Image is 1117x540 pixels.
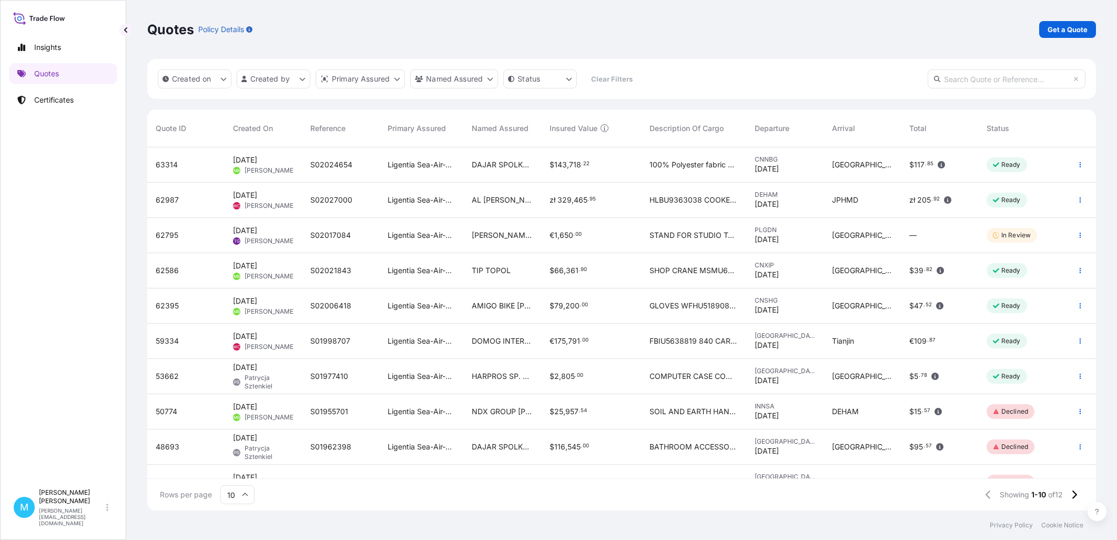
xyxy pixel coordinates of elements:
span: Created On [233,123,273,134]
span: [PERSON_NAME] [245,307,296,316]
span: $ [550,161,554,168]
span: Ligentia Sea-Air-Rail Sp. z o.o. [388,371,455,382]
span: 361 [566,267,578,274]
span: € [550,337,554,345]
button: createdOn Filter options [158,69,231,88]
span: , [565,443,567,451]
span: Ligentia Sea-Air-Rail Sp. z o.o. [388,195,455,205]
span: 82 [926,268,932,272]
span: TIP TOPOL [472,265,511,276]
span: NDX GROUP [PERSON_NAME] [472,406,532,417]
span: [GEOGRAPHIC_DATA] [832,159,892,170]
a: Quotes [9,63,117,84]
span: PS [234,377,239,387]
p: Privacy Policy [990,521,1033,529]
span: zł [550,196,555,204]
span: . [924,268,926,272]
span: Quote ID [156,123,186,134]
span: [PERSON_NAME] [245,166,296,175]
span: $ [550,478,554,486]
p: Get a Quote [1048,24,1088,35]
span: 62395 [156,301,179,311]
span: 109 [914,337,927,345]
span: [DATE] [233,433,257,443]
span: Reference [310,123,346,134]
span: 545 [567,443,581,451]
span: DOMOG INTERNATIONAL LLC [472,336,532,346]
span: , [557,232,560,239]
span: $ [550,267,554,274]
span: 75 [554,478,563,486]
span: [GEOGRAPHIC_DATA] [832,371,892,382]
span: 95 [914,443,923,451]
span: S01953294 [310,477,351,487]
span: Insured Value [550,123,597,134]
p: Declined [1001,407,1028,416]
span: AL [PERSON_NAME] ([PERSON_NAME]) W.L.L. [472,195,532,205]
span: [PERSON_NAME] [245,272,296,281]
span: [PERSON_NAME] [PERSON_NAME] [472,230,532,241]
span: 143 [554,161,567,168]
span: . [587,197,589,201]
span: 200 [565,302,580,309]
span: Ligentia Sea-Air-Rail Sp. z o.o. [388,159,455,170]
span: 62795 [156,230,178,241]
span: 57 [926,444,932,448]
span: 1 [554,232,557,239]
span: SOIL AND EARTH HANDMADE SOAP TCNU4654242 40HC, 1591,700 KGS, 4,542 M3, 90 PKG [649,406,738,417]
span: $ [909,443,914,451]
button: cargoOwner Filter options [410,69,498,88]
span: . [919,374,920,377]
span: 66 [554,267,564,274]
span: , [559,373,561,380]
span: [DATE] [755,446,779,456]
p: Named Assured [426,74,483,84]
p: Status [517,74,540,84]
span: 2 [554,373,559,380]
span: 53662 [156,371,179,382]
span: 57 [924,409,930,413]
span: . [575,374,576,377]
span: [GEOGRAPHIC_DATA] [755,473,815,481]
span: S02021843 [310,265,351,276]
a: Certificates [9,89,117,111]
span: 48693 [156,442,179,452]
span: $ [909,161,914,168]
span: 61 [914,478,922,486]
p: Ready [1001,266,1021,275]
span: Showing [1000,489,1029,500]
span: . [931,197,933,201]
span: 00 [577,374,583,377]
span: 00 [575,233,582,236]
span: AMIGO BIKE [PERSON_NAME] [472,301,532,311]
span: MB [233,306,240,317]
span: [DATE] [233,402,257,412]
span: [DATE] [755,234,779,245]
span: $ [909,408,914,415]
span: . [927,338,929,342]
span: , [563,478,565,486]
span: of 12 [1048,489,1063,500]
span: MB [233,165,240,176]
span: JPHMD [832,195,858,205]
p: Created by [250,74,290,84]
span: Description Of Cargo [649,123,724,134]
p: Clear Filters [591,74,633,84]
span: PLGDN [755,226,815,234]
p: Ready [1001,196,1021,204]
span: Ligentia Sea-Air-Rail Sp. z o.o. [388,301,455,311]
span: [PERSON_NAME] [245,343,296,351]
span: PS [234,447,239,458]
span: , [567,161,569,168]
span: [DATE] [755,340,779,351]
span: DEHAM [832,406,859,417]
span: $ [909,478,914,486]
p: Declined [1001,443,1028,451]
span: GLOVES WFHU5189088 40hc, 4928,00 kgs, 68,605 m3, 2464 ctn TIIU4034127 40hc, 4928,00 kgs, 68,605 m... [649,301,738,311]
span: 00 [583,444,589,448]
span: S01998707 [310,336,350,346]
span: [DATE] [233,155,257,165]
span: Status [987,123,1009,134]
span: , [566,337,568,345]
span: COMPUTER CASE COMPUTER CASE PANEL TRHU8681044 EMCNTJ5184 40HC 7263.00 KG 66.00 M3 774 CTN CY/CY [649,371,738,382]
